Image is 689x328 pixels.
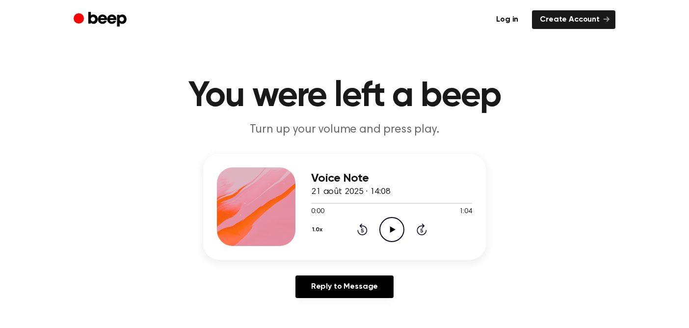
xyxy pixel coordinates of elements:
span: 0:00 [311,207,324,217]
a: Create Account [532,10,615,29]
h3: Voice Note [311,172,472,185]
p: Turn up your volume and press play. [156,122,533,138]
button: 1.0x [311,221,326,238]
a: Beep [74,10,129,29]
h1: You were left a beep [93,79,596,114]
a: Log in [488,10,526,29]
a: Reply to Message [295,275,394,298]
span: 21 août 2025 · 14:08 [311,188,391,196]
span: 1:04 [459,207,472,217]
